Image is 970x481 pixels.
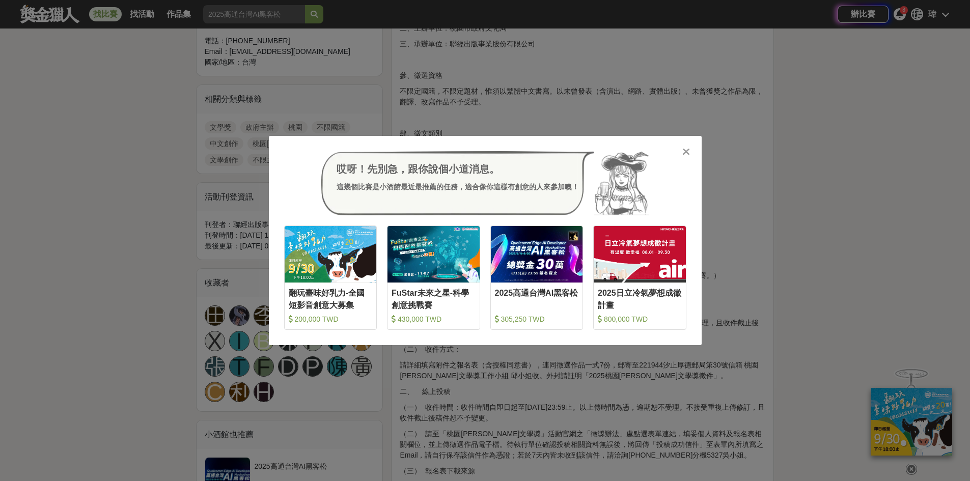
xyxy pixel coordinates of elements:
[387,226,480,282] img: Cover Image
[392,314,476,324] div: 430,000 TWD
[387,225,480,330] a: Cover ImageFuStar未來之星-科學創意挑戰賽 430,000 TWD
[594,226,686,282] img: Cover Image
[593,225,686,330] a: Cover Image2025日立冷氣夢想成徵計畫 800,000 TWD
[598,314,682,324] div: 800,000 TWD
[289,314,373,324] div: 200,000 TWD
[495,314,579,324] div: 305,250 TWD
[495,287,579,310] div: 2025高通台灣AI黑客松
[289,287,373,310] div: 翻玩臺味好乳力-全國短影音創意大募集
[284,225,377,330] a: Cover Image翻玩臺味好乳力-全國短影音創意大募集 200,000 TWD
[594,151,649,215] img: Avatar
[337,161,579,177] div: 哎呀！先別急，跟你說個小道消息。
[285,226,377,282] img: Cover Image
[392,287,476,310] div: FuStar未來之星-科學創意挑戰賽
[337,182,579,192] div: 這幾個比賽是小酒館最近最推薦的任務，適合像你這樣有創意的人來參加噢！
[490,225,584,330] a: Cover Image2025高通台灣AI黑客松 305,250 TWD
[491,226,583,282] img: Cover Image
[598,287,682,310] div: 2025日立冷氣夢想成徵計畫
